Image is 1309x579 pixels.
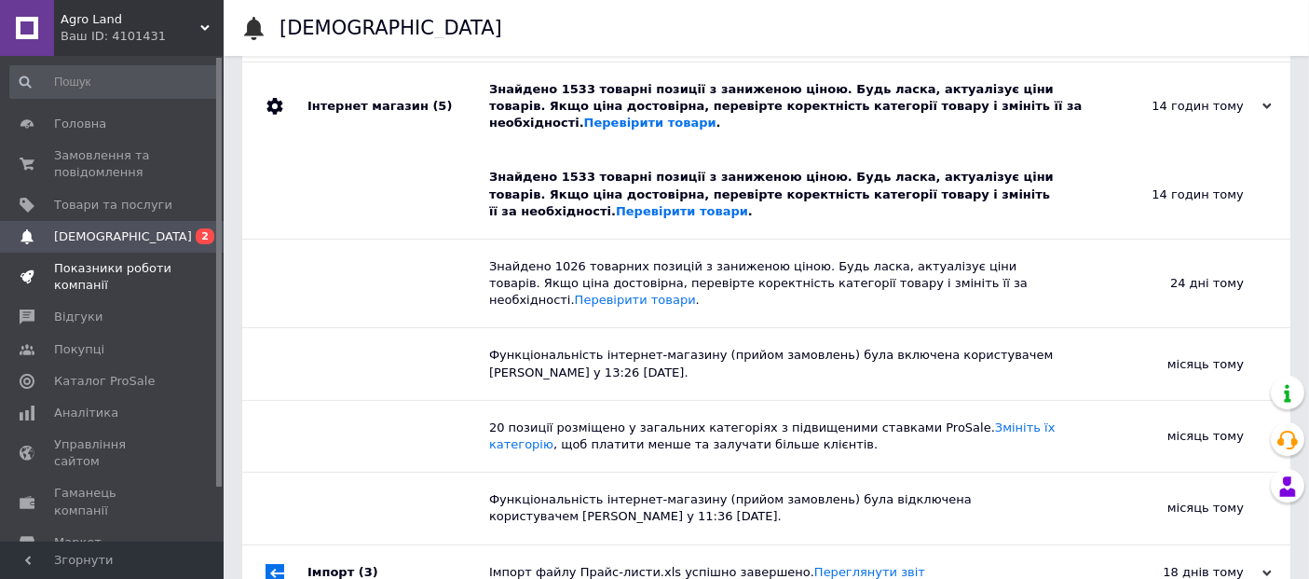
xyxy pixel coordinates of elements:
div: Ваш ID: 4101431 [61,28,224,45]
div: 24 дні тому [1057,240,1290,328]
a: Перевірити товари [584,116,716,130]
div: 14 годин тому [1085,98,1272,115]
div: 20 позиції розміщено у загальних категоріях з підвищеними ставками ProSale. , щоб платити менше т... [489,420,1057,453]
span: 2 [196,228,214,244]
a: Перевірити товари [575,293,696,307]
span: Відгуки [54,309,102,325]
span: Головна [54,116,106,132]
div: Знайдено 1026 товарних позицій з заниженою ціною. Будь ласка, актуалізує ціни товарів. Якщо ціна ... [489,258,1057,310]
span: Показники роботи компанії [54,260,172,294]
span: Товари та послуги [54,197,172,214]
a: Змініть їх категорію [489,420,1056,451]
div: Знайдено 1533 товарні позиції з заниженою ціною. Будь ласка, актуалізує ціни товарів. Якщо ціна д... [489,81,1085,132]
div: місяць тому [1057,328,1290,399]
a: Переглянути звіт [814,565,925,579]
span: Управління сайтом [54,436,172,470]
div: 14 годин тому [1057,150,1290,239]
div: Знайдено 1533 товарні позиції з заниженою ціною. Будь ласка, актуалізує ціни товарів. Якщо ціна д... [489,169,1057,220]
span: Замовлення та повідомлення [54,147,172,181]
div: місяць тому [1057,401,1290,472]
span: (3) [359,565,378,579]
div: Функціональність інтернет-магазину (прийом замовлень) була відключена користувачем [PERSON_NAME] ... [489,491,1057,525]
span: (5) [432,99,452,113]
span: [DEMOGRAPHIC_DATA] [54,228,192,245]
span: Каталог ProSale [54,373,155,390]
input: Пошук [9,65,220,99]
h1: [DEMOGRAPHIC_DATA] [280,17,502,39]
span: Аналітика [54,405,118,421]
div: місяць тому [1057,473,1290,544]
div: Інтернет магазин [307,62,489,151]
span: Покупці [54,341,104,358]
span: Agro Land [61,11,200,28]
a: Перевірити товари [616,204,748,218]
span: Маркет [54,534,102,551]
span: Гаманець компанії [54,485,172,518]
div: Функціональність інтернет-магазину (прийом замовлень) була включена користувачем [PERSON_NAME] у ... [489,347,1057,380]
